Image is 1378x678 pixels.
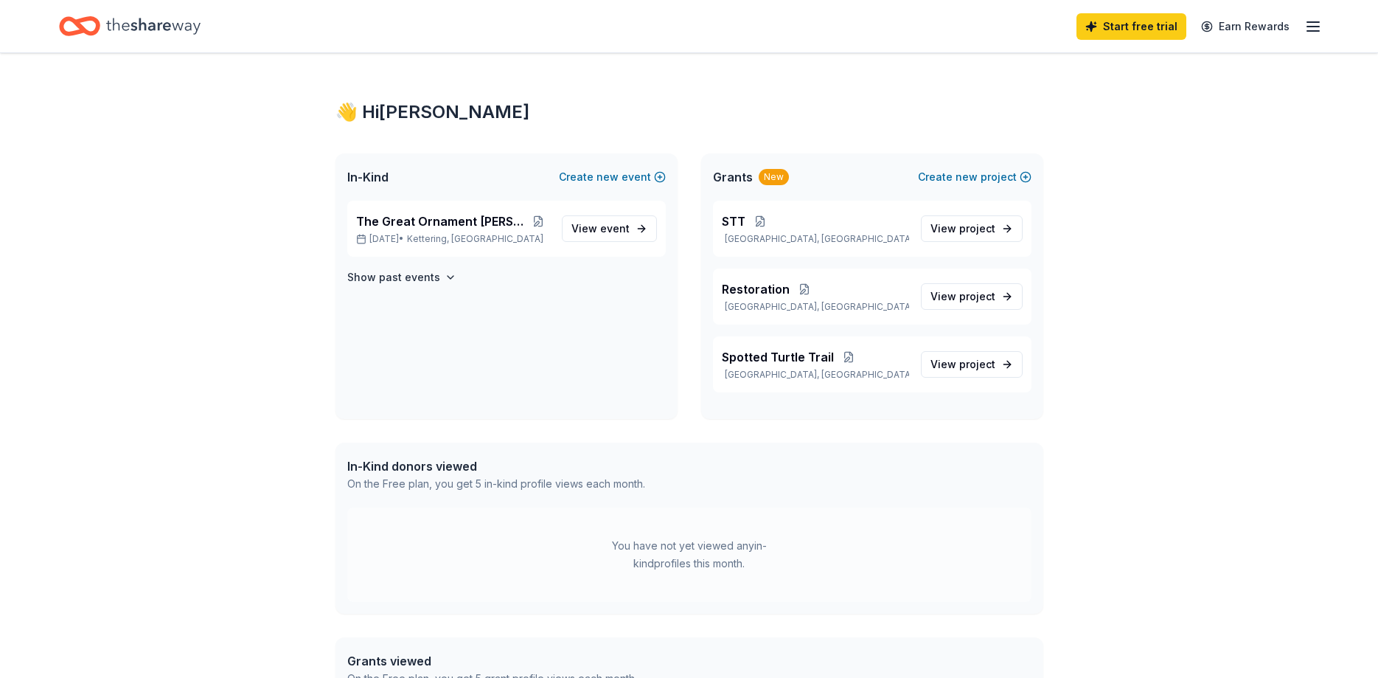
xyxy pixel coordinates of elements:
[722,369,909,381] p: [GEOGRAPHIC_DATA], [GEOGRAPHIC_DATA]
[1192,13,1298,40] a: Earn Rewards
[347,652,637,670] div: Grants viewed
[722,348,834,366] span: Spotted Turtle Trail
[930,288,995,305] span: View
[959,358,995,370] span: project
[347,269,456,286] button: Show past events
[347,168,389,186] span: In-Kind
[59,9,201,44] a: Home
[600,222,630,235] span: event
[930,220,995,238] span: View
[722,280,790,298] span: Restoration
[959,222,995,235] span: project
[596,168,619,186] span: new
[356,233,550,245] p: [DATE] •
[1076,13,1186,40] a: Start free trial
[759,169,789,185] div: New
[722,301,909,313] p: [GEOGRAPHIC_DATA], [GEOGRAPHIC_DATA]
[956,168,978,186] span: new
[562,215,657,242] a: View event
[921,351,1023,378] a: View project
[959,290,995,302] span: project
[571,220,630,238] span: View
[722,212,745,230] span: STT
[921,283,1023,310] a: View project
[921,215,1023,242] a: View project
[356,212,527,230] span: The Great Ornament [PERSON_NAME]
[559,168,666,186] button: Createnewevent
[347,457,645,475] div: In-Kind donors viewed
[930,356,995,373] span: View
[597,537,782,573] div: You have not yet viewed any in-kind profiles this month.
[722,233,909,245] p: [GEOGRAPHIC_DATA], [GEOGRAPHIC_DATA]
[713,168,753,186] span: Grants
[407,233,543,245] span: Kettering, [GEOGRAPHIC_DATA]
[347,269,440,286] h4: Show past events
[347,475,645,493] div: On the Free plan, you get 5 in-kind profile views each month.
[335,100,1043,124] div: 👋 Hi [PERSON_NAME]
[918,168,1031,186] button: Createnewproject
